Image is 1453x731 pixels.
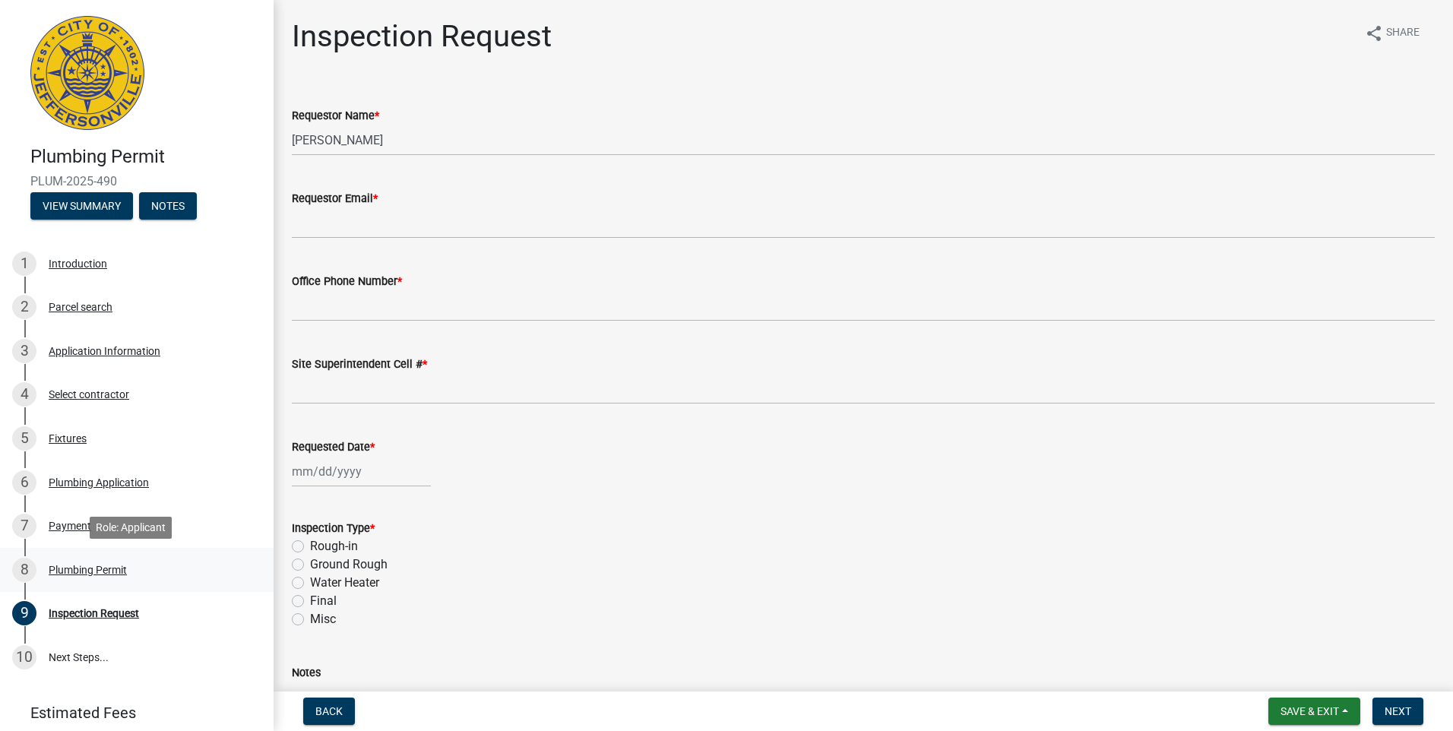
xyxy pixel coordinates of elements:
[292,18,552,55] h1: Inspection Request
[139,201,197,213] wm-modal-confirm: Notes
[12,470,36,495] div: 6
[49,433,87,444] div: Fixtures
[49,302,112,312] div: Parcel search
[49,521,91,531] div: Payment
[292,442,375,453] label: Requested Date
[12,514,36,538] div: 7
[12,601,36,625] div: 9
[49,565,127,575] div: Plumbing Permit
[310,592,337,610] label: Final
[30,146,261,168] h4: Plumbing Permit
[49,258,107,269] div: Introduction
[303,698,355,725] button: Back
[292,456,431,487] input: mm/dd/yyyy
[310,555,388,574] label: Ground Rough
[1268,698,1360,725] button: Save & Exit
[139,192,197,220] button: Notes
[12,426,36,451] div: 5
[292,668,321,679] label: Notes
[12,382,36,407] div: 4
[1385,705,1411,717] span: Next
[1365,24,1383,43] i: share
[30,174,243,188] span: PLUM-2025-490
[30,16,144,130] img: City of Jeffersonville, Indiana
[30,201,133,213] wm-modal-confirm: Summary
[1353,18,1432,48] button: shareShare
[292,111,379,122] label: Requestor Name
[315,705,343,717] span: Back
[292,194,378,204] label: Requestor Email
[12,558,36,582] div: 8
[292,277,402,287] label: Office Phone Number
[12,295,36,319] div: 2
[310,537,358,555] label: Rough-in
[49,389,129,400] div: Select contractor
[30,192,133,220] button: View Summary
[1386,24,1420,43] span: Share
[310,574,379,592] label: Water Heater
[12,645,36,669] div: 10
[49,346,160,356] div: Application Information
[310,610,336,628] label: Misc
[12,252,36,276] div: 1
[292,359,427,370] label: Site Superintendent Cell #
[12,339,36,363] div: 3
[292,524,375,534] label: Inspection Type
[90,517,172,539] div: Role: Applicant
[49,477,149,488] div: Plumbing Application
[1280,705,1339,717] span: Save & Exit
[1372,698,1423,725] button: Next
[12,698,249,728] a: Estimated Fees
[49,608,139,619] div: Inspection Request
